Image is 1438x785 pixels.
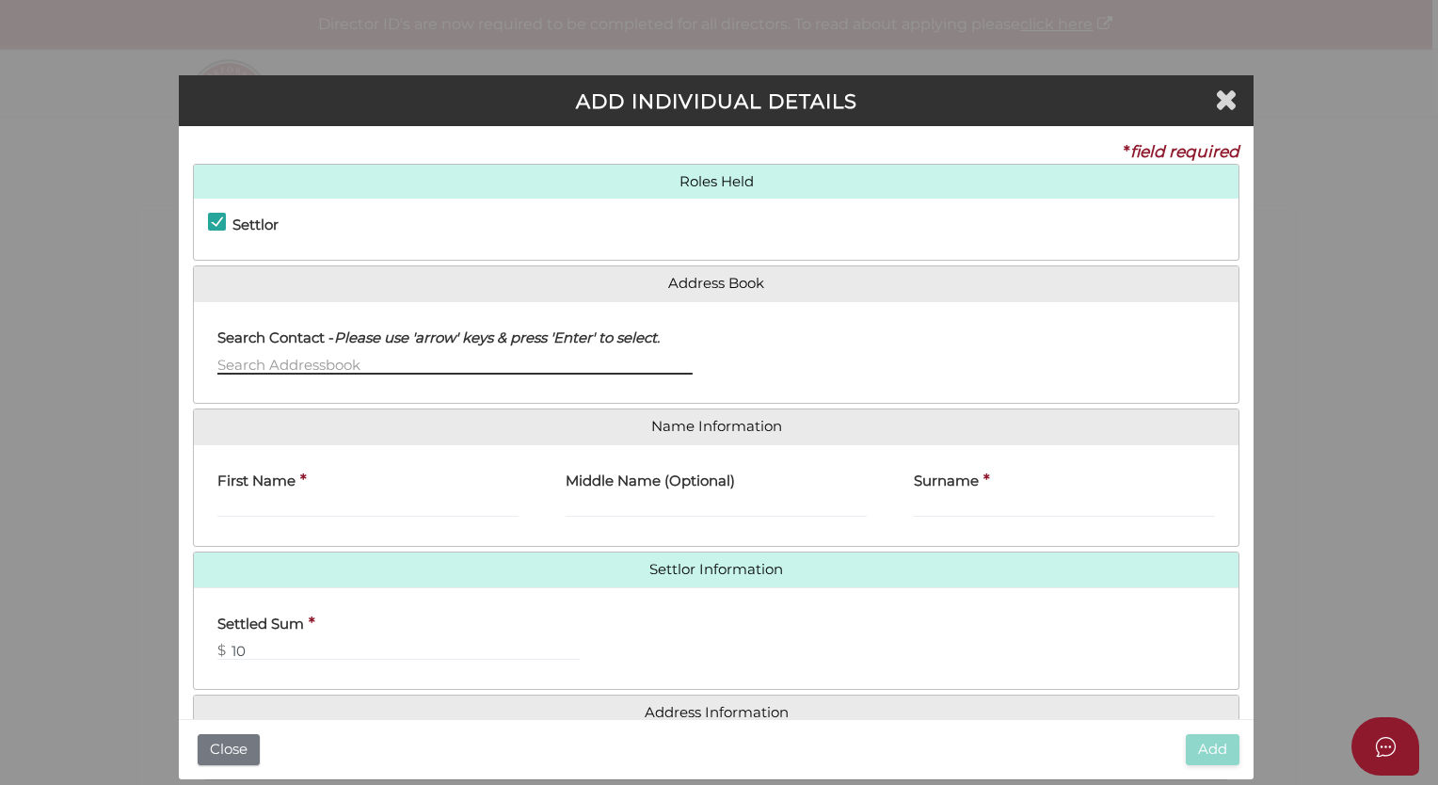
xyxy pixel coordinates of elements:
[1186,734,1239,765] button: Add
[1351,717,1419,776] button: Open asap
[208,705,1224,721] a: Address Information
[217,354,693,375] input: Search Addressbook
[208,419,1224,435] a: Name Information
[198,734,260,765] button: Close
[217,330,660,346] h4: Search Contact -
[566,473,735,489] h4: Middle Name (Optional)
[217,617,304,633] h4: Settled Sum
[208,562,1224,578] a: Settlor Information
[217,473,296,489] h4: First Name
[914,473,979,489] h4: Surname
[334,328,660,346] i: Please use 'arrow' keys & press 'Enter' to select.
